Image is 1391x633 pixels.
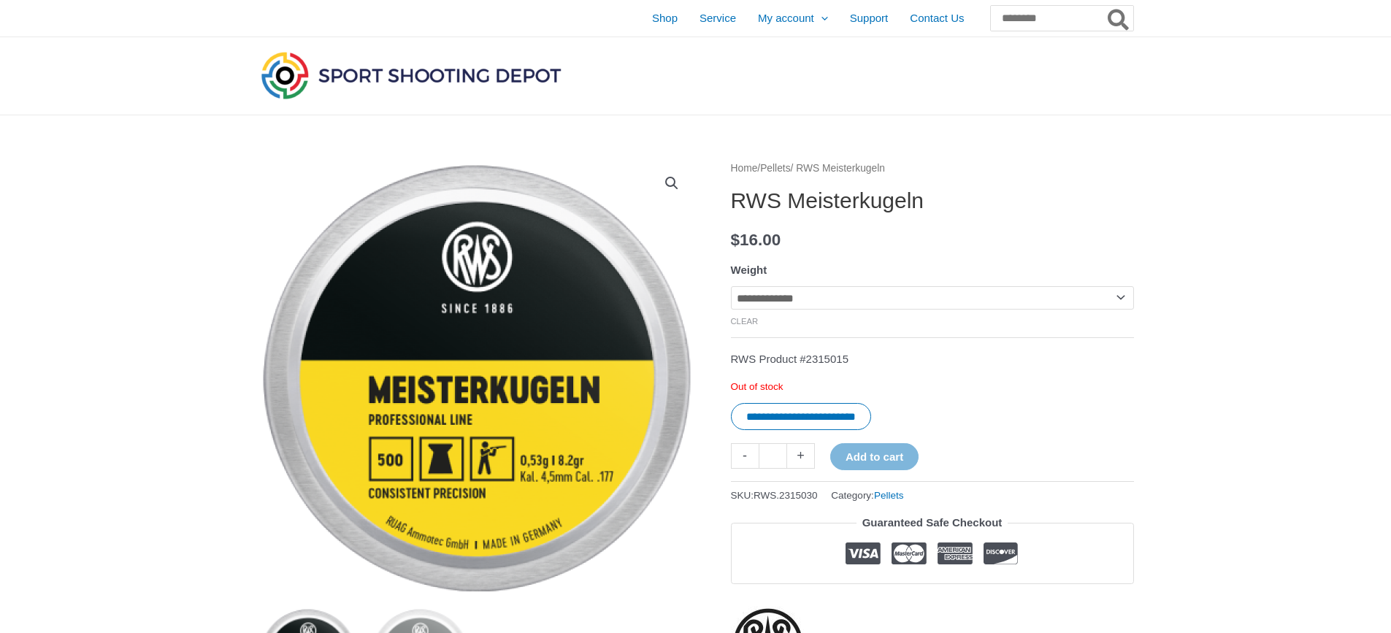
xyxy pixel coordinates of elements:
span: $ [731,231,740,249]
legend: Guaranteed Safe Checkout [857,513,1008,533]
bdi: 16.00 [731,231,781,249]
input: Product quantity [759,443,787,469]
span: RWS.2315030 [754,490,818,501]
a: - [731,443,759,469]
a: Home [731,163,758,174]
a: + [787,443,815,469]
a: Clear options [731,317,759,326]
p: RWS Product #2315015 [731,349,1134,369]
span: SKU: [731,486,818,505]
span: Category: [831,486,903,505]
button: Add to cart [830,443,919,470]
h1: RWS Meisterkugeln [731,188,1134,214]
a: Pellets [760,163,790,174]
p: Out of stock [731,380,1134,394]
a: Pellets [874,490,904,501]
label: Weight [731,264,767,276]
img: Sport Shooting Depot [258,48,564,102]
nav: Breadcrumb [731,159,1134,178]
img: RWS Meisterkugeln [258,159,696,597]
a: View full-screen image gallery [659,170,685,196]
button: Search [1105,6,1133,31]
